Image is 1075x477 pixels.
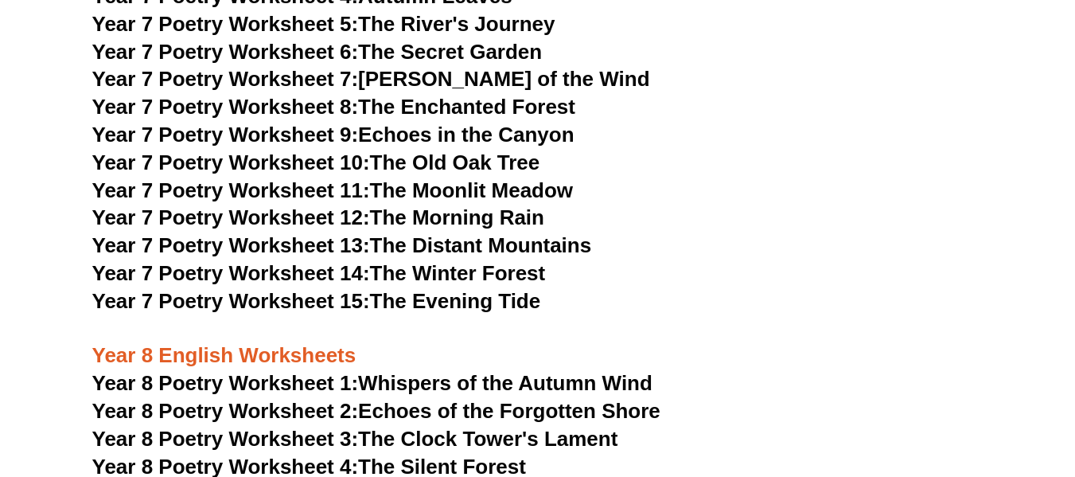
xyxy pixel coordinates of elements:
[92,205,370,229] span: Year 7 Poetry Worksheet 12:
[92,316,983,370] h3: Year 8 English Worksheets
[92,178,574,202] a: Year 7 Poetry Worksheet 11:The Moonlit Meadow
[92,95,575,119] a: Year 7 Poetry Worksheet 8:The Enchanted Forest
[92,40,543,64] a: Year 7 Poetry Worksheet 6:The Secret Garden
[92,12,359,36] span: Year 7 Poetry Worksheet 5:
[92,371,652,395] a: Year 8 Poetry Worksheet 1:Whispers of the Autumn Wind
[92,67,650,91] a: Year 7 Poetry Worksheet 7:[PERSON_NAME] of the Wind
[92,151,370,174] span: Year 7 Poetry Worksheet 10:
[92,289,541,313] a: Year 7 Poetry Worksheet 15:The Evening Tide
[92,371,359,395] span: Year 8 Poetry Worksheet 1:
[92,40,359,64] span: Year 7 Poetry Worksheet 6:
[92,233,592,257] a: Year 7 Poetry Worksheet 13:The Distant Mountains
[92,427,359,451] span: Year 8 Poetry Worksheet 3:
[92,399,660,423] a: Year 8 Poetry Worksheet 2:Echoes of the Forgotten Shore
[92,289,370,313] span: Year 7 Poetry Worksheet 15:
[92,399,359,423] span: Year 8 Poetry Worksheet 2:
[92,233,370,257] span: Year 7 Poetry Worksheet 13:
[92,205,544,229] a: Year 7 Poetry Worksheet 12:The Morning Rain
[92,261,546,285] a: Year 7 Poetry Worksheet 14:The Winter Forest
[92,123,575,147] a: Year 7 Poetry Worksheet 9:Echoes in the Canyon
[92,67,359,91] span: Year 7 Poetry Worksheet 7:
[92,178,370,202] span: Year 7 Poetry Worksheet 11:
[810,297,1075,477] iframe: Chat Widget
[92,261,370,285] span: Year 7 Poetry Worksheet 14:
[92,95,359,119] span: Year 7 Poetry Worksheet 8:
[92,123,359,147] span: Year 7 Poetry Worksheet 9:
[92,151,540,174] a: Year 7 Poetry Worksheet 10:The Old Oak Tree
[92,427,618,451] a: Year 8 Poetry Worksheet 3:The Clock Tower's Lament
[92,12,555,36] a: Year 7 Poetry Worksheet 5:The River's Journey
